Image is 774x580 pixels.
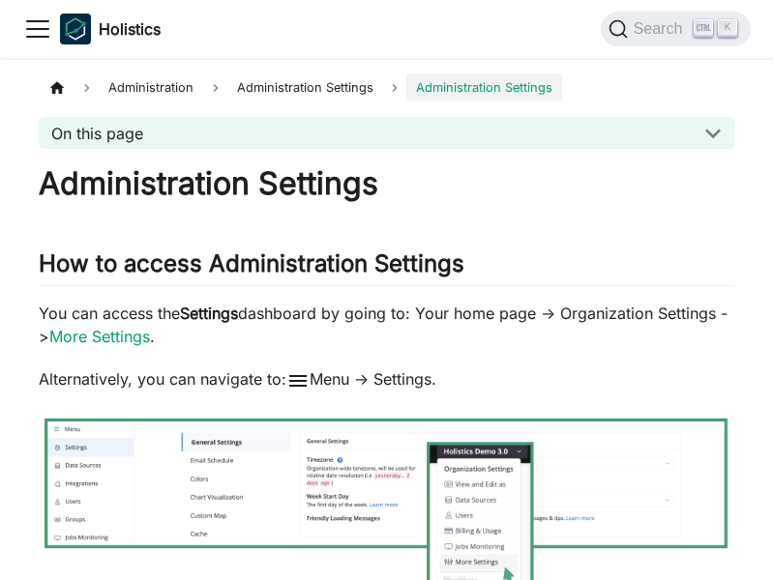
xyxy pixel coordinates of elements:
img: Holistics [60,14,91,44]
span: menu [286,369,310,392]
p: Alternatively, you can navigate to: Menu -> Settings. [39,367,735,392]
b: Holistics [99,17,161,41]
button: Toggle navigation bar [23,14,52,43]
button: On this page [39,117,735,149]
a: HolisticsHolistics [60,14,161,44]
a: More Settings [49,327,150,346]
h2: How to access Administration Settings [39,249,735,286]
span: Administration Settings [406,73,562,101]
h1: Administration Settings [39,164,735,203]
a: Home page [39,73,75,101]
strong: Settings [180,304,238,323]
span: Search [628,20,695,38]
button: Search (Ctrl+K) [601,12,751,46]
span: Administration [99,73,203,101]
p: You can access the dashboard by going to: Your home page -> Organization Settings -> . [39,302,735,348]
kbd: K [718,19,737,37]
span: Administration Settings [227,73,383,101]
nav: Breadcrumbs [39,73,735,101]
